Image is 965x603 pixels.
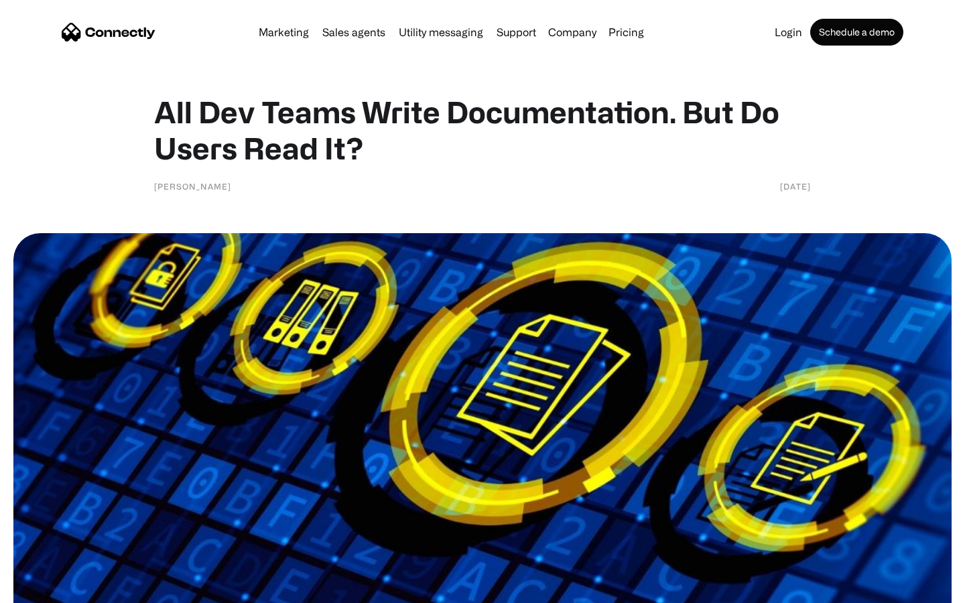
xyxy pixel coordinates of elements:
[253,27,314,38] a: Marketing
[491,27,541,38] a: Support
[810,19,903,46] a: Schedule a demo
[393,27,489,38] a: Utility messaging
[154,180,231,193] div: [PERSON_NAME]
[603,27,649,38] a: Pricing
[317,27,391,38] a: Sales agents
[769,27,808,38] a: Login
[780,180,811,193] div: [DATE]
[27,580,80,598] ul: Language list
[548,23,596,42] div: Company
[154,94,811,166] h1: All Dev Teams Write Documentation. But Do Users Read It?
[13,580,80,598] aside: Language selected: English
